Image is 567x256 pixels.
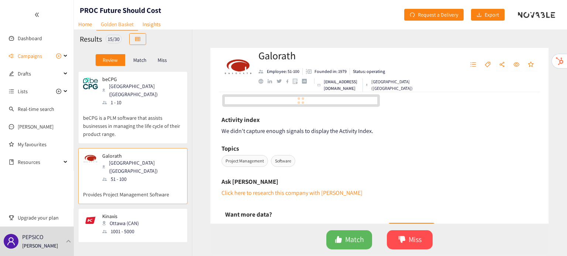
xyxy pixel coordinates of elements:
button: tag [481,59,494,71]
span: star [528,62,534,68]
p: Miss [158,57,167,63]
p: Founded in: 1979 [315,68,347,75]
div: 15 / 30 [106,35,122,43]
p: Status: operating [353,68,385,75]
h2: Galorath [258,48,407,63]
a: linkedin [268,79,276,84]
span: Miss [409,234,422,245]
h1: PROC Future Should Cost [80,5,161,15]
span: Drafts [18,66,61,81]
img: Snapshot of the company's website [83,153,98,168]
li: Founded in year [303,68,350,75]
div: We didn't capture enough signals to display the Activity Index. [221,126,537,136]
button: dislikeMiss [387,230,433,249]
span: eye [513,62,519,68]
span: like [335,236,342,244]
span: user [7,237,16,246]
span: Export [485,11,499,19]
a: Click here to research this company with [PERSON_NAME] [221,189,362,197]
span: table [135,36,140,42]
div: 1001 - 5000 [102,227,143,235]
span: tag [485,62,491,68]
p: Galorath [102,153,178,159]
img: Snapshot of the company's website [83,76,98,91]
p: Review [103,57,118,63]
a: Real-time search [18,106,54,112]
p: Kinaxis [102,213,139,219]
a: Golden Basket [96,18,138,31]
a: crunchbase [302,79,311,84]
a: google maps [293,78,302,84]
button: table [129,33,146,45]
span: download [477,12,482,18]
span: Upgrade your plan [18,210,68,225]
li: Status [350,68,385,75]
a: twitter [276,79,286,83]
p: [EMAIL_ADDRESS][DOMAIN_NAME] [324,78,360,92]
p: PEPSICO [22,232,44,242]
div: 1 - 10 [102,98,182,106]
span: edit [9,71,14,76]
a: [PERSON_NAME] [18,123,54,130]
img: Snapshot of the company's website [83,213,98,228]
img: Company Logo [223,55,253,85]
div: Ottawa (CAN) [102,219,143,227]
h6: Activity index [221,114,260,125]
div: 51 - 100 [102,175,182,183]
span: unordered-list [9,89,14,94]
a: Home [74,18,96,30]
p: Employee: 51-100 [267,68,299,75]
iframe: Chat Widget [530,221,567,256]
span: double-left [34,12,39,17]
p: beCPG is a PLM software that assists businesses in managing the life cycle of their product range. [83,106,183,138]
div: [GEOGRAPHIC_DATA] ([GEOGRAPHIC_DATA]) [102,159,182,175]
p: [PERSON_NAME] [22,242,58,250]
button: redoRequest a Delivery [404,9,464,21]
p: Match [133,57,147,63]
a: website [225,97,377,104]
button: Request anEnriched Profile [389,223,434,242]
h2: Results [80,34,102,44]
span: unordered-list [470,62,476,68]
span: plus-circle [56,53,61,59]
span: Request a Delivery [418,11,458,19]
span: Match [345,234,364,245]
div: [GEOGRAPHIC_DATA] ([GEOGRAPHIC_DATA]) [366,78,415,92]
span: sound [9,53,14,59]
button: eye [510,59,523,71]
button: share-alt [495,59,509,71]
span: plus-circle [56,89,61,94]
a: website [258,79,268,84]
button: downloadExport [471,9,505,21]
span: Campaigns [18,49,42,63]
span: book [9,159,14,165]
span: Lists [18,84,28,99]
span: Project Management [221,155,268,167]
a: Dashboard [18,35,42,42]
h6: Topics [221,143,239,154]
h6: Ask [PERSON_NAME] [221,176,278,187]
span: share-alt [499,62,505,68]
button: star [524,59,537,71]
span: dislike [398,236,406,244]
a: Insights [138,18,165,30]
a: facebook [286,79,293,83]
button: unordered-list [467,59,480,71]
p: Provides Project Management Software [83,183,183,199]
span: Software [271,155,295,167]
div: [GEOGRAPHIC_DATA] ([GEOGRAPHIC_DATA]) [102,82,182,98]
h6: Want more data? [225,209,272,220]
span: Resources [18,155,61,169]
a: My favourites [18,137,68,152]
span: redo [410,12,415,18]
p: beCPG [102,76,178,82]
button: likeMatch [326,230,372,249]
span: trophy [9,215,14,220]
li: Employees [258,68,303,75]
